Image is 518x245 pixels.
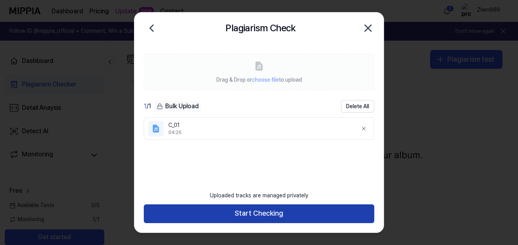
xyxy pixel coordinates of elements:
[154,101,201,112] button: Bulk Upload
[144,102,146,110] span: 1
[144,204,374,223] button: Start Checking
[252,77,279,83] span: choose file
[168,122,351,129] div: C_01
[341,100,374,113] button: Delete All
[225,21,295,36] h2: Plagiarism Check
[205,187,313,204] div: Uploaded tracks are managed privately
[144,102,151,111] div: / 1
[216,77,302,83] span: Drag & Drop or to upload
[168,129,351,136] div: 04:26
